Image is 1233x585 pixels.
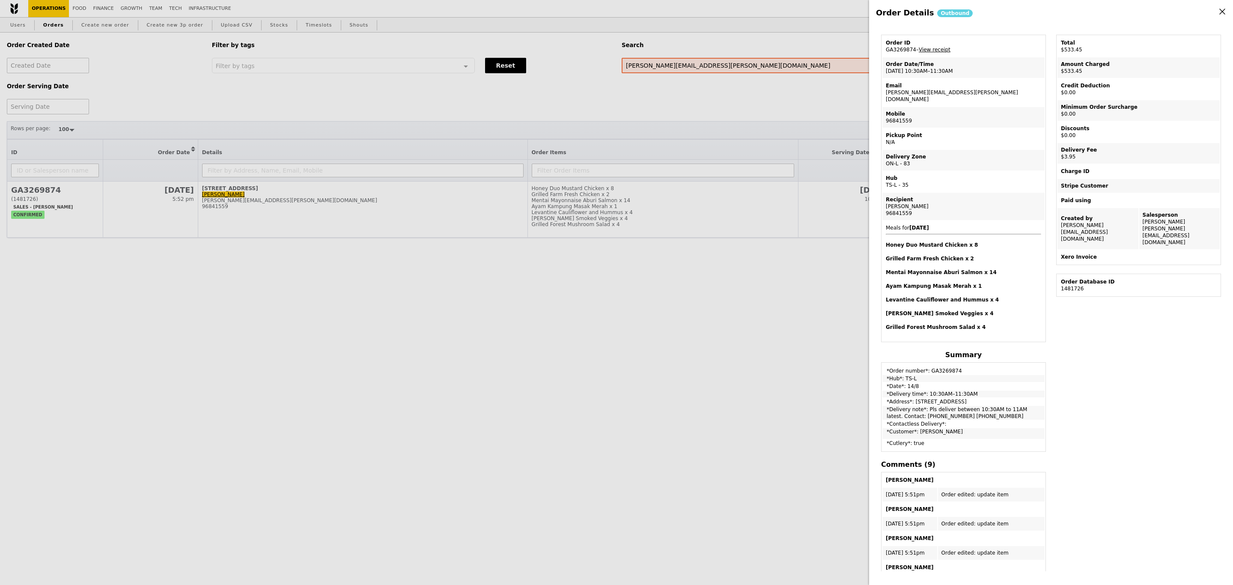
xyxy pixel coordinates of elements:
td: *Date*: 14/8 [882,383,1045,390]
div: Recipient [886,196,1041,203]
h4: Mentai Mayonnaise Aburi Salmon x 14 [886,269,1041,276]
div: Amount Charged [1061,61,1216,68]
td: [PERSON_NAME][EMAIL_ADDRESS][PERSON_NAME][DOMAIN_NAME] [882,79,1045,106]
td: $533.45 [1057,57,1220,78]
td: Order edited: update item [938,488,1045,501]
div: Mobile [886,110,1041,117]
td: 96841559 [882,107,1045,128]
td: *Delivery time*: 10:30AM–11:30AM [882,391,1045,397]
td: *Contactless Delivery*: [882,421,1045,427]
td: $0.00 [1057,79,1220,99]
td: GA3269874 [882,36,1045,57]
div: Outbound [937,9,973,17]
span: [DATE] 5:51pm [886,492,925,498]
td: $0.00 [1057,100,1220,121]
div: Delivery Zone [886,153,1041,160]
td: [DATE] 10:30AM–11:30AM [882,57,1045,78]
span: Order Details [876,8,934,17]
b: [PERSON_NAME] [886,535,934,541]
h4: Levantine Cauliflower and Hummus x 4 [886,296,1041,303]
td: Order edited: update item [938,546,1045,560]
h4: Honey Duo Mustard Chicken x 8 [886,242,1041,248]
span: [DATE] 5:51pm [886,521,925,527]
td: *Cutlery*: true [882,440,1045,451]
div: [PERSON_NAME] [886,203,1041,210]
span: Meals for [886,225,1041,331]
h4: Ayam Kampung Masak Merah x 1 [886,283,1041,290]
div: Discounts [1061,125,1216,132]
b: [PERSON_NAME] [886,564,934,570]
a: View receipt [919,47,950,53]
td: Order edited: update item [938,517,1045,531]
td: *Order number*: GA3269874 [882,364,1045,374]
h4: [PERSON_NAME] Smoked Veggies x 4 [886,310,1041,317]
div: Paid using [1061,197,1216,204]
h4: Comments (9) [881,460,1046,469]
h4: Grilled Forest Mushroom Salad x 4 [886,324,1041,331]
td: ON-L - 83 [882,150,1045,170]
td: [PERSON_NAME] [EMAIL_ADDRESS][DOMAIN_NAME] [1057,208,1138,249]
div: Stripe Customer [1061,182,1216,189]
div: Total [1061,39,1216,46]
td: *Customer*: [PERSON_NAME] [882,428,1045,439]
span: – [916,47,919,53]
b: [PERSON_NAME] [886,506,934,512]
div: Delivery Fee [1061,146,1216,153]
div: Charge ID [1061,168,1216,175]
span: [DATE] 5:51pm [886,550,925,556]
td: *Hub*: TS-L [882,375,1045,382]
div: Salesperson [1143,212,1217,218]
div: Order ID [886,39,1041,46]
td: $3.95 [1057,143,1220,164]
b: [DATE] [909,225,929,231]
td: [PERSON_NAME] [PERSON_NAME][EMAIL_ADDRESS][DOMAIN_NAME] [1139,208,1220,249]
td: *Delivery note*: Pls deliver between 10:30AM to 11AM latest. Contact: [PHONE_NUMBER] [PHONE_NUMBER] [882,406,1045,420]
div: Xero Invoice [1061,254,1216,260]
div: Created by [1061,215,1135,222]
h4: Summary [881,351,1046,359]
div: Pickup Point [886,132,1041,139]
td: 1481726 [1057,275,1220,295]
b: [PERSON_NAME] [886,477,934,483]
div: Hub [886,175,1041,182]
div: 96841559 [886,210,1041,217]
td: $533.45 [1057,36,1220,57]
h4: Grilled Farm Fresh Chicken x 2 [886,255,1041,262]
div: Minimum Order Surcharge [1061,104,1216,110]
div: Email [886,82,1041,89]
div: Order Date/Time [886,61,1041,68]
td: N/A [882,128,1045,149]
td: *Address*: [STREET_ADDRESS] [882,398,1045,405]
div: Order Database ID [1061,278,1216,285]
td: TS-L - 35 [882,171,1045,192]
td: $0.00 [1057,122,1220,142]
div: Credit Deduction [1061,82,1216,89]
